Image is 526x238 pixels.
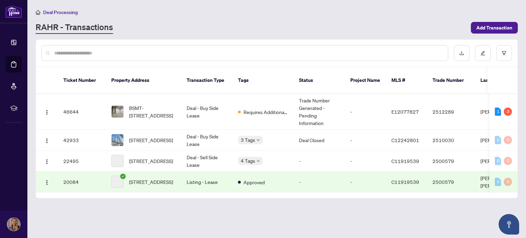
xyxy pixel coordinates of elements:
span: Requires Additional Docs [243,108,288,116]
td: 2510030 [427,130,475,151]
th: Status [293,67,345,94]
button: Open asap [499,214,519,235]
span: C11919539 [391,179,419,185]
td: 22495 [58,151,106,172]
button: edit [475,45,491,61]
td: Deal - Buy Side Lease [181,130,233,151]
img: Logo [44,180,50,185]
img: logo [5,5,22,18]
div: 1 [495,108,501,116]
div: 0 [495,178,501,186]
button: download [454,45,469,61]
button: Logo [41,155,52,166]
td: 46644 [58,94,106,130]
th: Transaction Type [181,67,233,94]
span: 3 Tags [241,136,255,144]
button: filter [496,45,512,61]
button: Add Transaction [471,22,518,34]
span: download [459,51,464,55]
td: 20084 [58,172,106,192]
td: Deal - Buy Side Lease [181,94,233,130]
span: check-circle [120,174,126,179]
span: Add Transaction [476,22,512,33]
span: down [256,138,260,142]
div: 0 [495,157,501,165]
td: Deal - Sell Side Lease [181,151,233,172]
span: [STREET_ADDRESS] [129,157,173,165]
span: 4 Tags [241,157,255,165]
td: 2500579 [427,172,475,192]
span: [STREET_ADDRESS] [129,178,173,186]
th: Ticket Number [58,67,106,94]
td: Listing - Lease [181,172,233,192]
button: Logo [41,106,52,117]
div: 0 [504,178,512,186]
td: 2500579 [427,151,475,172]
span: [STREET_ADDRESS] [129,136,173,144]
span: C11919539 [391,158,419,164]
img: Logo [44,110,50,115]
td: - [345,172,386,192]
th: MLS # [386,67,427,94]
th: Trade Number [427,67,475,94]
td: - [345,130,386,151]
td: - [293,151,345,172]
div: 0 [504,157,512,165]
span: Approved [243,178,265,186]
span: down [256,159,260,163]
td: 2512289 [427,94,475,130]
div: 3 [504,108,512,116]
div: 0 [504,136,512,144]
button: Logo [41,176,52,187]
img: thumbnail-img [112,106,123,117]
span: BSMT-[STREET_ADDRESS] [129,104,176,119]
span: filter [502,51,506,55]
span: edit [480,51,485,55]
td: - [345,151,386,172]
img: Profile Icon [7,218,20,231]
img: Logo [44,159,50,164]
td: Trade Number Generated - Pending Information [293,94,345,130]
span: home [36,10,40,15]
td: - [293,172,345,192]
td: - [345,94,386,130]
img: thumbnail-img [112,134,123,146]
span: C12242801 [391,137,419,143]
th: Tags [233,67,293,94]
span: E12077827 [391,109,419,115]
div: 0 [495,136,501,144]
a: RAHR - Transactions [36,22,113,34]
span: Deal Processing [43,9,78,15]
th: Property Address [106,67,181,94]
th: Project Name [345,67,386,94]
td: 42933 [58,130,106,151]
td: Deal Closed [293,130,345,151]
img: Logo [44,138,50,143]
button: Logo [41,135,52,146]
